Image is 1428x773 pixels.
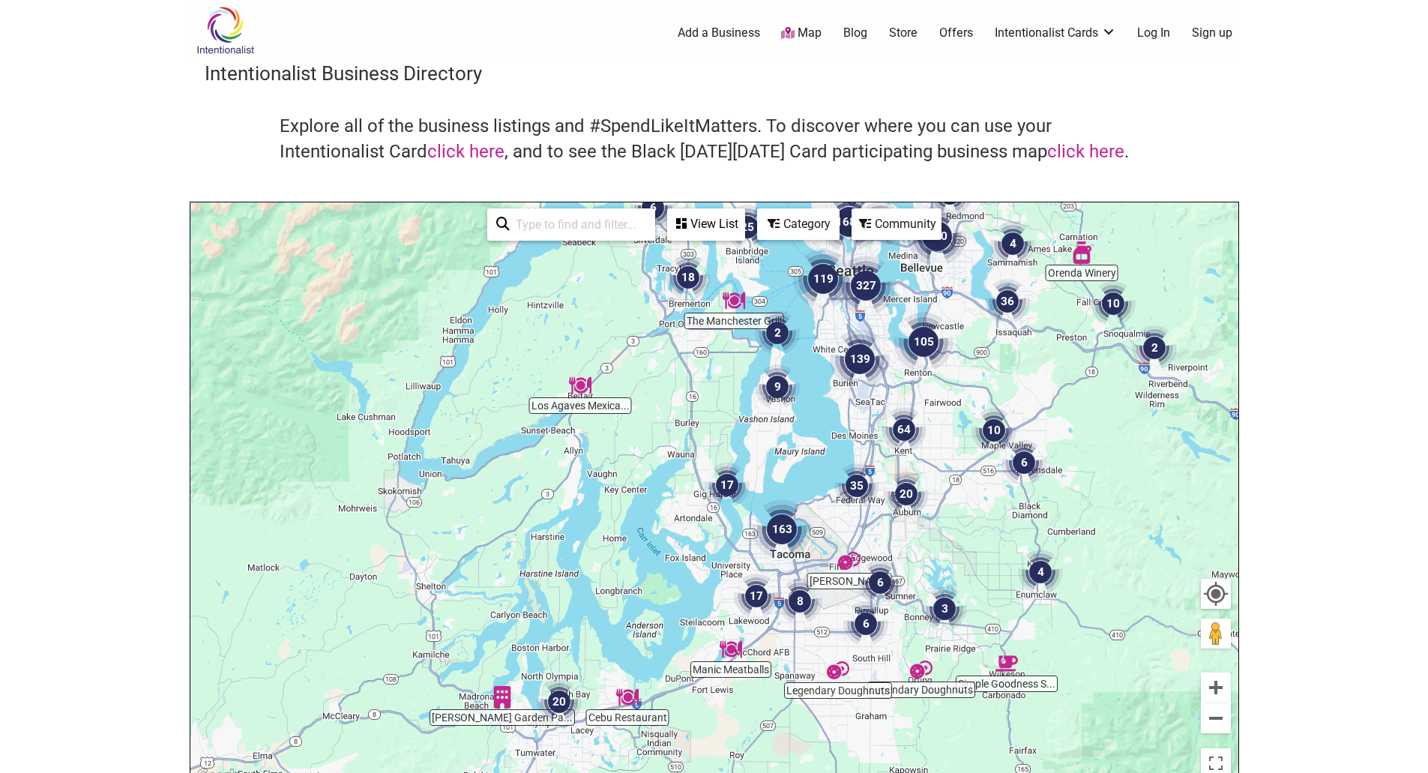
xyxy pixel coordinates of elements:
div: Category [759,210,838,238]
div: 6 [843,601,888,646]
div: Kusher Bakery [838,550,861,572]
div: Simple Goodness Sisters Soda Shop [995,652,1018,675]
input: Type to find and filter... [510,210,646,239]
div: The Manchester Grill [723,289,745,312]
a: Map [781,25,822,42]
div: 6 [858,560,903,605]
div: Legendary Doughnuts [827,659,849,682]
a: click here [427,141,504,162]
div: Legendary Doughnuts [910,658,933,681]
div: 3 [922,586,967,631]
img: Intentionalist [190,6,261,55]
div: 327 [836,256,896,316]
button: Zoom in [1201,673,1231,703]
div: 25 [725,205,770,250]
div: 4 [1018,550,1063,595]
a: Blog [843,25,867,41]
div: 17 [705,463,750,508]
h4: Explore all of the business listings and #SpendLikeItMatters. To discover where you can use your ... [280,114,1149,164]
div: Albee's Garden Parties [491,686,513,709]
div: 4 [990,221,1035,266]
div: 1689 [819,192,879,252]
div: Los Agaves Mexican Restaurant [569,374,591,397]
div: 10 [1091,281,1136,326]
a: Intentionalist Cards [995,25,1116,41]
button: Drag Pegman onto the map to open Street View [1201,619,1231,649]
a: Add a Business [678,25,760,41]
div: 8 [777,579,822,624]
div: Filter by category [757,208,840,240]
a: Offers [939,25,973,41]
div: Type to search and filter [487,208,655,241]
div: 20 [884,472,929,517]
div: 10 [971,408,1016,453]
div: View List [669,210,744,238]
div: 20 [537,679,582,724]
div: 64 [882,407,927,452]
div: 2 [755,310,800,355]
a: click here [1047,141,1124,162]
div: 36 [985,279,1030,324]
div: Cebu Restaurant [616,686,639,709]
button: Your Location [1201,579,1231,609]
div: 17 [734,574,779,619]
h3: Intentionalist Business Directory [205,60,1224,87]
a: Sign up [1192,25,1232,41]
button: Zoom out [1201,703,1231,733]
div: Manic Meatballs [720,638,742,661]
a: Log In [1137,25,1170,41]
div: 119 [793,249,853,309]
a: Store [889,25,918,41]
div: 105 [894,312,953,372]
div: 139 [830,329,890,389]
div: 150 [907,206,967,266]
div: 6 [1001,440,1046,485]
div: 9 [755,364,800,409]
div: 2 [1132,325,1177,370]
div: Filter by Community [852,208,942,240]
div: Orenda Winery [1070,241,1093,264]
div: Community [853,210,940,238]
div: See a list of the visible businesses [667,208,745,241]
div: 35 [834,463,879,508]
div: 18 [666,255,711,300]
div: 163 [752,499,812,559]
